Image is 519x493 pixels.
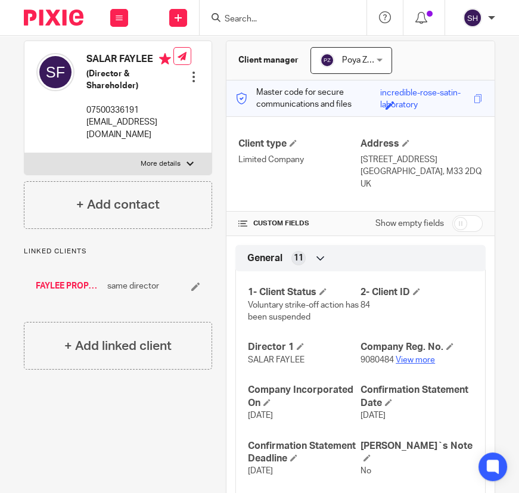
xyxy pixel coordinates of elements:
h4: + Add contact [76,196,160,214]
h5: (Director & Shareholder) [86,68,173,92]
h4: SALAR FAYLEE [86,53,173,68]
a: FAYLEE PROPERTIES LTD [36,280,101,292]
span: same director [107,280,159,292]
span: General [247,252,282,265]
p: More details [141,159,181,169]
p: [STREET_ADDRESS] [360,154,483,166]
p: [EMAIL_ADDRESS][DOMAIN_NAME] [86,116,173,141]
i: Primary [159,53,171,65]
p: Master code for secure communications and files [235,86,380,111]
h4: [PERSON_NAME]`s Note [360,440,473,466]
span: 9080484 [360,356,394,364]
span: No [360,467,371,475]
span: [DATE] [248,467,273,475]
h4: Client type [238,138,360,150]
span: SALAR FAYLEE [248,356,304,364]
span: 84 [360,301,370,309]
span: Voluntary strike-off action has been suspended [248,301,359,321]
a: View more [396,356,435,364]
span: 11 [294,252,303,264]
img: svg%3E [36,53,74,91]
img: Pixie [24,10,83,26]
input: Search [223,14,331,25]
img: svg%3E [463,8,482,27]
h4: + Add linked client [64,337,172,355]
h4: 1- Client Status [248,286,360,299]
div: incredible-rose-satin-laboratory [380,87,471,101]
h4: Confirmation Statement Date [360,384,473,410]
p: 07500336191 [86,104,173,116]
h3: Client manager [238,54,299,66]
p: [GEOGRAPHIC_DATA], M33 2DQ [360,166,483,178]
p: Linked clients [24,247,212,256]
span: [DATE] [248,411,273,420]
p: Limited Company [238,154,360,166]
h4: 2- Client ID [360,286,473,299]
h4: Address [360,138,483,150]
label: Show empty fields [375,218,444,230]
span: Poya Zarori [342,56,384,64]
h4: CUSTOM FIELDS [238,219,360,228]
span: [DATE] [360,411,386,420]
img: svg%3E [320,53,334,67]
h4: Director 1 [248,341,360,354]
h4: Company Reg. No. [360,341,473,354]
h4: Company Incorporated On [248,384,360,410]
p: UK [360,178,483,190]
h4: Confirmation Statement Deadline [248,440,360,466]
